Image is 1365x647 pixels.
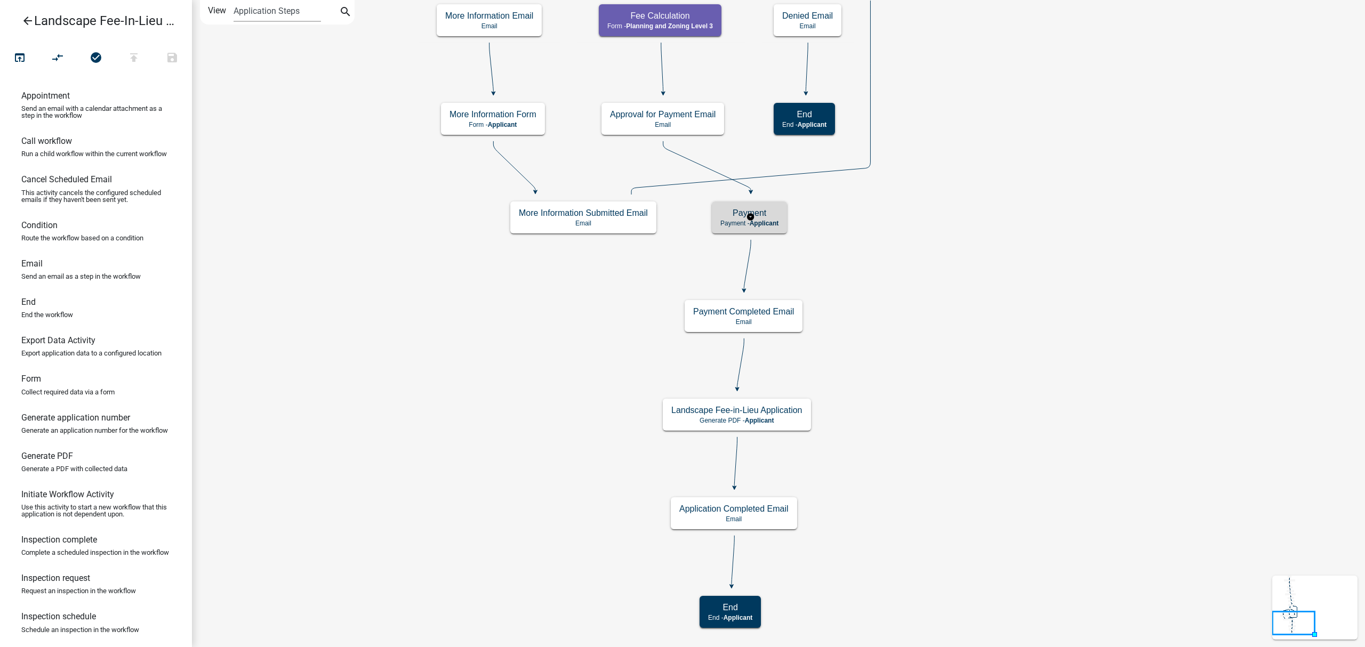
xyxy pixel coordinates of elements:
p: Use this activity to start a new workflow that this application is not dependent upon. [21,504,171,517]
button: Auto Layout [38,47,77,70]
p: This activity cancels the configured scheduled emails if they haven't been sent yet. [21,189,171,203]
h6: Cancel Scheduled Email [21,174,112,184]
p: Run a child workflow within the current workflow [21,150,167,157]
p: Email [693,318,794,326]
h5: Payment [720,208,778,218]
span: Applicant [798,121,827,128]
h6: Inspection schedule [21,611,96,621]
h5: Denied Email [782,11,833,21]
p: End the workflow [21,311,73,318]
p: Generate PDF - [671,417,802,424]
p: Send an email as a step in the workflow [21,273,141,280]
h5: More Information Submitted Email [519,208,648,218]
h6: Appointment [21,91,70,101]
p: Email [610,121,716,128]
i: check_circle [90,51,102,66]
h6: Generate application number [21,413,130,423]
p: Email [445,22,533,30]
p: Request an inspection in the workflow [21,587,136,594]
p: Generate an application number for the workflow [21,427,168,434]
i: arrow_back [21,14,34,29]
p: Form - [607,22,713,30]
p: Route the workflow based on a condition [21,234,143,241]
i: compare_arrows [52,51,65,66]
h5: More Information Form [449,109,536,119]
h5: Fee Calculation [607,11,713,21]
i: open_in_browser [13,51,26,66]
h6: Form [21,374,41,384]
p: Generate a PDF with collected data [21,465,127,472]
p: Collect required data via a form [21,389,115,395]
h5: Application Completed Email [679,504,789,514]
h5: Payment Completed Email [693,306,794,317]
p: End - [782,121,826,128]
p: Email [519,220,648,227]
h5: End [782,109,826,119]
button: Publish [115,47,153,70]
h6: End [21,297,36,307]
p: Email [679,515,789,523]
p: Send an email with a calendar attachment as a step in the workflow [21,105,171,119]
button: Test Workflow [1,47,39,70]
i: search [339,5,352,20]
i: save [166,51,179,66]
p: Export application data to a configured location [21,350,162,357]
p: Schedule an inspection in the workflow [21,626,139,633]
a: Landscape Fee-In-Lieu Application [9,9,175,33]
span: Planning and Zoning Level 3 [626,22,713,30]
i: publish [127,51,140,66]
span: Applicant [724,614,753,621]
span: Applicant [488,121,517,128]
h5: End [708,602,752,612]
h6: Initiate Workflow Activity [21,489,114,499]
h5: More Information Email [445,11,533,21]
h6: Inspection request [21,573,90,583]
h6: Call workflow [21,136,72,146]
p: Form - [449,121,536,128]
p: Complete a scheduled inspection in the workflow [21,549,169,556]
span: Applicant [745,417,774,424]
h6: Export Data Activity [21,335,95,345]
p: End - [708,614,752,621]
div: Workflow actions [1,47,191,72]
h6: Email [21,258,43,269]
h6: Condition [21,220,58,230]
p: Payment - [720,220,778,227]
h5: Landscape Fee-in-Lieu Application [671,405,802,415]
button: Save [153,47,191,70]
h6: Inspection complete [21,535,97,545]
h5: Approval for Payment Email [610,109,716,119]
h6: Generate PDF [21,451,73,461]
button: search [337,4,354,21]
button: No problems [77,47,115,70]
span: Applicant [750,220,779,227]
p: Email [782,22,833,30]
